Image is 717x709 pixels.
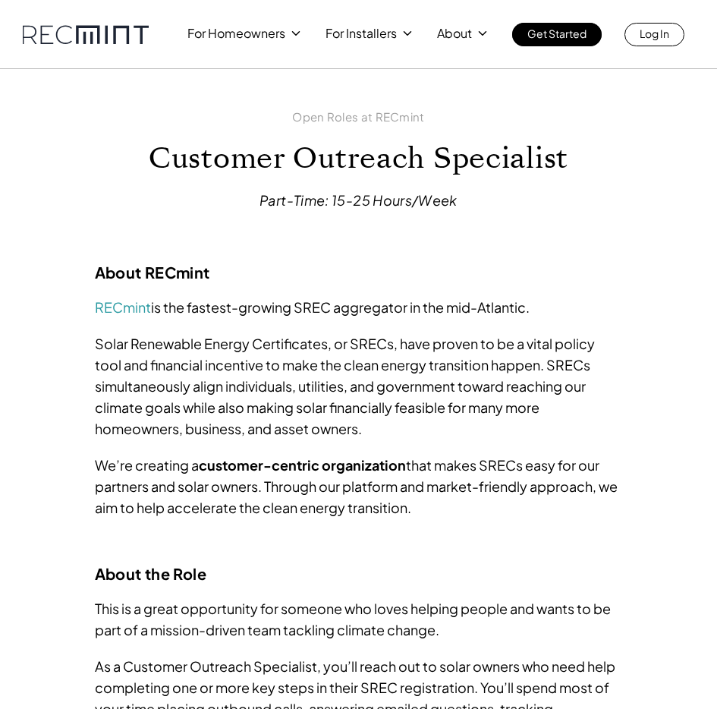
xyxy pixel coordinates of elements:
p: This is a great opportunity for someone who loves helping people and wants to be part of a missio... [95,598,623,641]
p: Get Started [527,23,586,44]
h1: Customer Outreach Specialist [95,141,623,175]
a: Get Started [512,23,602,46]
p: Part-Time: 15-25 Hours/Week [95,183,623,217]
p: Log In [640,23,669,44]
h2: About the Role [95,556,623,591]
a: RECmint [95,298,151,316]
p: is the fastest-growing SREC aggregator in the mid-Atlantic. [95,297,623,318]
a: Log In [624,23,684,46]
p: Open Roles at RECmint [95,99,623,134]
p: For Homeowners [187,23,285,44]
p: For Installers [325,23,397,44]
p: Solar Renewable Energy Certificates, or SRECs, have proven to be a vital policy tool and financia... [95,333,623,440]
h2: About RECmint [95,255,623,289]
p: We’re creating a that makes SRECs easy for our partners and solar owners. Through our platform an... [95,455,623,518]
p: About [437,23,472,44]
strong: customer-centric organization [199,456,406,474]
